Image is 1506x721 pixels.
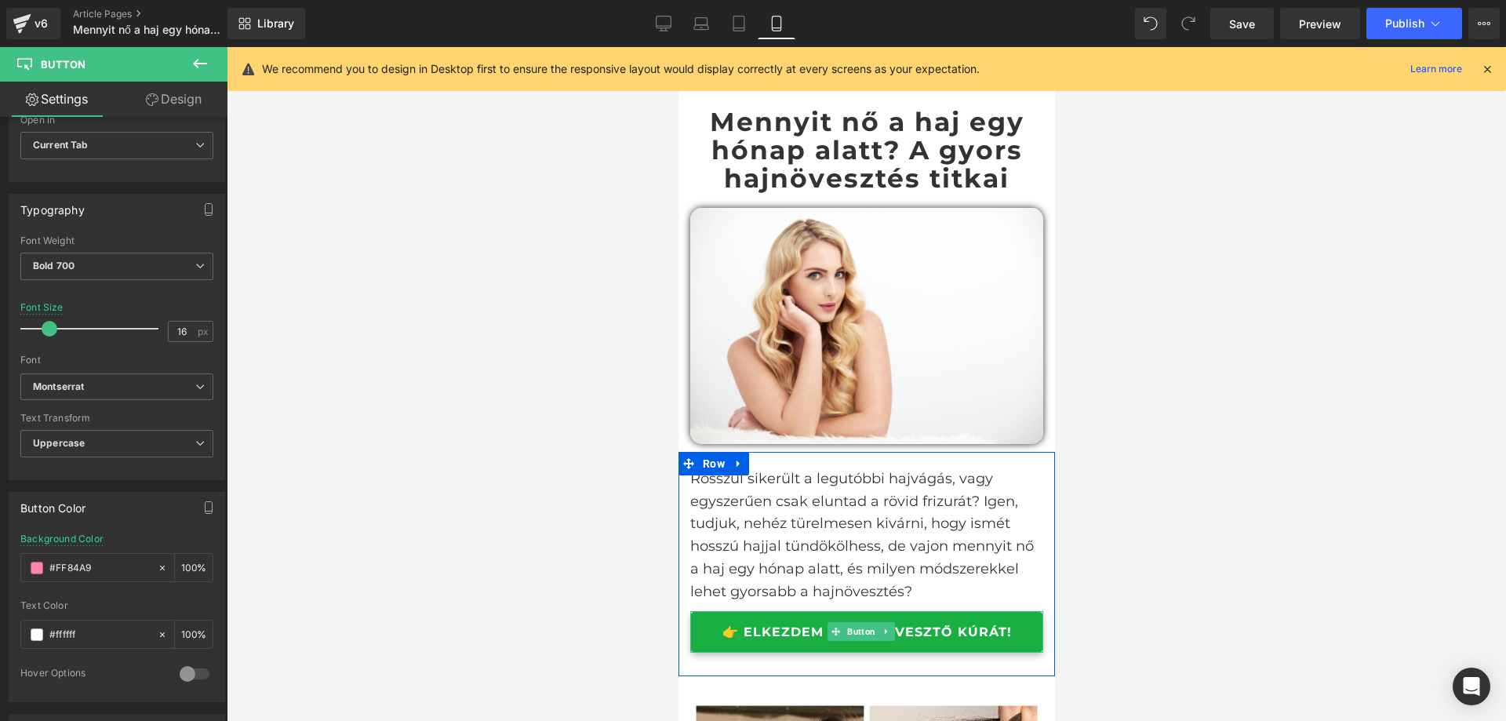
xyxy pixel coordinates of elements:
p: Rosszul sikerült a legutóbbi hajvágás, vagy egyszerűen csak eluntad a rövid frizurát? Igen, tudju... [12,421,365,556]
h1: Mennyit nő a haj egy hónap alatt? A gyors hajnövesztés titkai [12,60,365,146]
span: Library [257,16,294,31]
a: Expand / Collapse [50,405,71,428]
button: More [1468,8,1500,39]
i: Montserrat [33,381,84,394]
div: Background Color [20,533,104,544]
span: Preview [1299,16,1341,32]
a: Learn more [1404,60,1468,78]
div: Font [20,355,213,366]
span: Publish [1385,17,1424,30]
div: Font Weight [20,235,213,246]
input: Color [49,559,150,577]
div: Hover Options [20,667,164,683]
button: Undo [1135,8,1166,39]
div: Open in [20,115,213,126]
div: Text Transform [20,413,213,424]
button: Redo [1173,8,1204,39]
button: Publish [1366,8,1462,39]
b: Current Tab [33,139,89,151]
a: Expand / Collapse [199,575,216,594]
span: Button [166,575,200,594]
div: Text Color [20,600,213,611]
a: Mobile [758,8,795,39]
input: Color [49,626,150,643]
span: px [198,326,211,337]
div: v6 [31,13,51,34]
b: Bold 700 [33,260,75,271]
a: v6 [6,8,60,39]
a: Tablet [720,8,758,39]
a: Design [117,82,231,117]
div: Typography [20,195,85,217]
a: Preview [1280,8,1360,39]
span: Row [20,405,50,428]
div: Button Color [20,493,85,515]
a: Article Pages [73,8,253,20]
div: Font Size [20,302,64,313]
div: % [175,621,213,648]
span: Save [1229,16,1255,32]
div: Open Intercom Messenger [1453,668,1490,705]
span: Button [41,58,85,71]
img: Mennyit nő a haj egy hónap alatt? [12,161,365,396]
a: Desktop [645,8,682,39]
a: New Library [227,8,305,39]
p: We recommend you to design in Desktop first to ensure the responsive layout would display correct... [262,60,980,78]
div: % [175,554,213,581]
a: Laptop [682,8,720,39]
b: Uppercase [33,437,85,449]
span: Mennyit nő a haj egy hónap alatt? A gyors hajnövesztés titkai [73,24,224,36]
